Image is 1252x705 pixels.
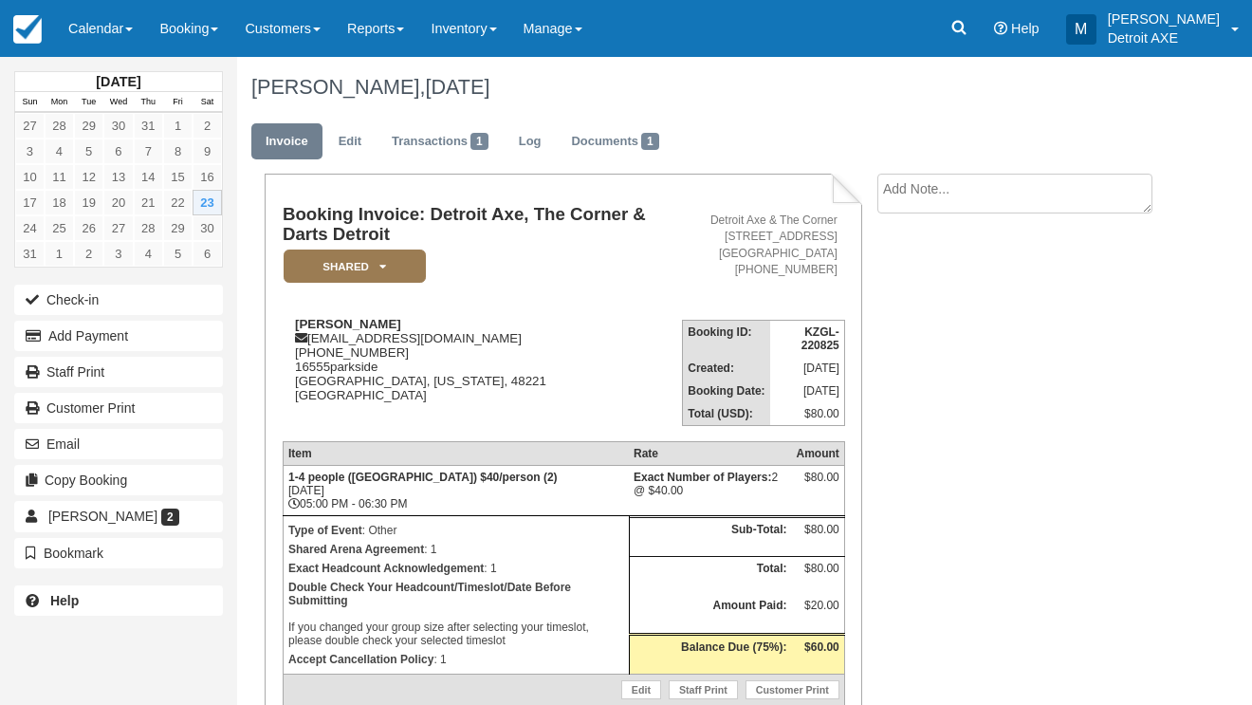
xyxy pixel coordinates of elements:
th: Total (USD): [683,402,770,426]
a: 27 [15,113,45,139]
td: $80.00 [791,556,844,594]
span: 2 [161,509,179,526]
a: 14 [134,164,163,190]
th: Balance Due (75%): [629,634,791,675]
p: : 1 [288,540,624,559]
b: Double Check Your Headcount/Timeslot/Date Before Submitting [288,581,571,607]
span: 1 [470,133,488,150]
a: 19 [74,190,103,215]
span: 1 [641,133,659,150]
a: 3 [15,139,45,164]
th: Booking Date: [683,380,770,402]
a: 10 [15,164,45,190]
a: Edit [621,680,661,699]
p: Detroit AXE [1108,28,1220,47]
th: Amount Paid: [629,594,791,634]
a: Documents1 [557,123,672,160]
a: Customer Print [746,680,839,699]
strong: Exact Headcount Acknowledgement [288,562,484,575]
a: 9 [193,139,222,164]
a: 25 [45,215,74,241]
td: $80.00 [770,402,845,426]
a: 15 [163,164,193,190]
th: Sub-Total: [629,517,791,556]
th: Total: [629,556,791,594]
a: Help [14,585,223,616]
th: Booking ID: [683,320,770,357]
a: 5 [163,241,193,267]
th: Fri [163,92,193,113]
div: [EMAIL_ADDRESS][DOMAIN_NAME] [PHONE_NUMBER] 16555parkside [GEOGRAPHIC_DATA], [US_STATE], 48221 [G... [283,317,682,426]
a: Staff Print [14,357,223,387]
b: Help [50,593,79,608]
strong: 1-4 people ([GEOGRAPHIC_DATA]) $40/person (2) [288,471,558,484]
em: SHARED [284,250,426,283]
p: If you changed your group size after selecting your timeslot, please double check your selected t... [288,578,624,650]
p: [PERSON_NAME] [1108,9,1220,28]
strong: [PERSON_NAME] [295,317,401,331]
th: Amount [791,442,844,466]
address: Detroit Axe & The Corner [STREET_ADDRESS] [GEOGRAPHIC_DATA] [PHONE_NUMBER] [690,213,838,278]
a: 7 [134,139,163,164]
th: Sun [15,92,45,113]
p: : 1 [288,650,624,669]
h1: Booking Invoice: Detroit Axe, The Corner & Darts Detroit [283,205,682,244]
button: Check-in [14,285,223,315]
th: Created: [683,357,770,380]
strong: [DATE] [96,74,140,89]
td: [DATE] [770,357,845,380]
a: 22 [163,190,193,215]
a: 23 [193,190,222,215]
a: 18 [45,190,74,215]
a: 2 [193,113,222,139]
a: 6 [103,139,133,164]
a: 20 [103,190,133,215]
strong: $60.00 [804,640,839,654]
a: Customer Print [14,393,223,423]
td: 2 @ $40.00 [629,466,791,516]
span: Help [1011,21,1040,36]
th: Rate [629,442,791,466]
p: : Other [288,521,624,540]
strong: Type of Event [288,524,362,537]
th: Tue [74,92,103,113]
th: Mon [45,92,74,113]
a: Edit [324,123,376,160]
th: Thu [134,92,163,113]
strong: Shared Arena Agreement [288,543,424,556]
a: 5 [74,139,103,164]
td: [DATE] 05:00 PM - 06:30 PM [283,466,629,516]
a: 11 [45,164,74,190]
a: 1 [45,241,74,267]
a: 24 [15,215,45,241]
a: 31 [134,113,163,139]
a: [PERSON_NAME] 2 [14,501,223,531]
a: 16 [193,164,222,190]
td: $20.00 [791,594,844,634]
td: [DATE] [770,380,845,402]
button: Copy Booking [14,465,223,495]
a: 2 [74,241,103,267]
a: Log [505,123,556,160]
a: 28 [45,113,74,139]
th: Item [283,442,629,466]
p: : 1 [288,559,624,578]
a: 13 [103,164,133,190]
button: Email [14,429,223,459]
a: 12 [74,164,103,190]
a: 26 [74,215,103,241]
td: $80.00 [791,517,844,556]
th: Wed [103,92,133,113]
img: checkfront-main-nav-mini-logo.png [13,15,42,44]
a: 3 [103,241,133,267]
span: [DATE] [425,75,489,99]
a: 29 [163,215,193,241]
button: Add Payment [14,321,223,351]
a: 17 [15,190,45,215]
strong: KZGL-220825 [801,325,839,352]
a: Invoice [251,123,322,160]
a: 30 [193,215,222,241]
a: 1 [163,113,193,139]
a: 21 [134,190,163,215]
a: 6 [193,241,222,267]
